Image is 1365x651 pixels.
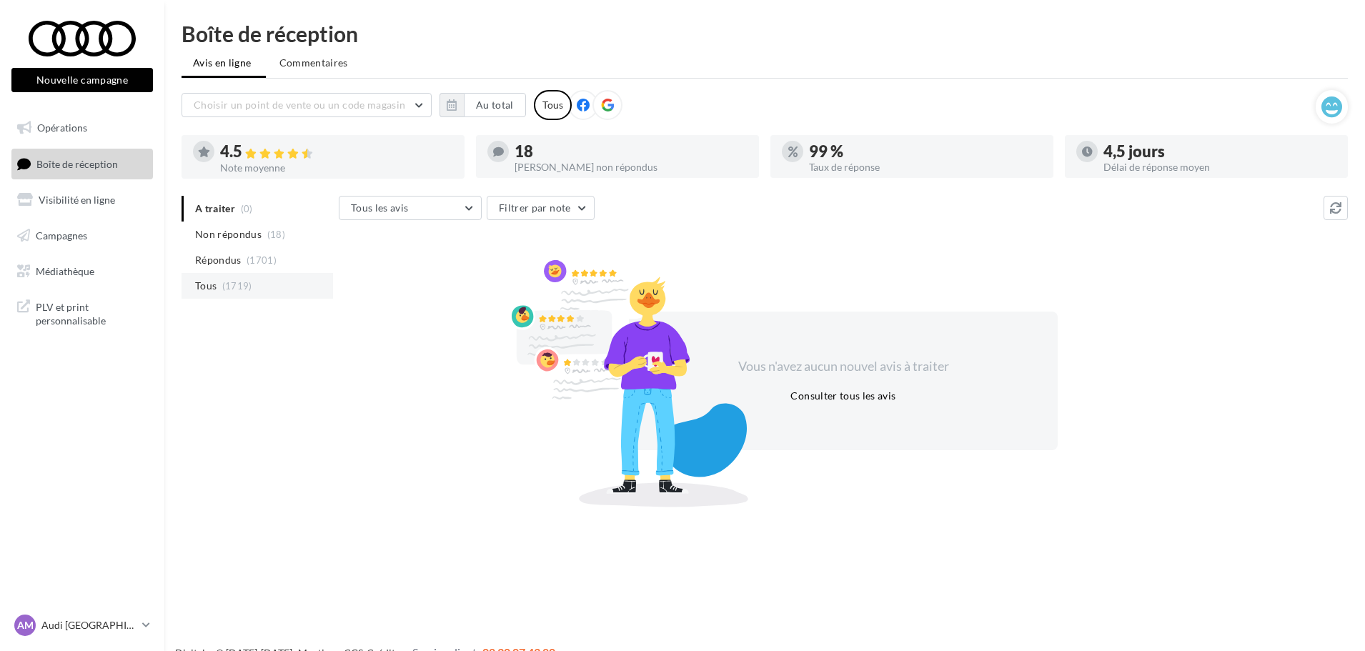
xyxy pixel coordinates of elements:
[534,90,572,120] div: Tous
[9,257,156,287] a: Médiathèque
[195,227,262,242] span: Non répondus
[9,113,156,143] a: Opérations
[9,292,156,334] a: PLV et print personnalisable
[36,157,118,169] span: Boîte de réception
[339,196,482,220] button: Tous les avis
[351,202,409,214] span: Tous les avis
[515,144,748,159] div: 18
[9,149,156,179] a: Boîte de réception
[41,618,136,632] p: Audi [GEOGRAPHIC_DATA]
[1103,162,1336,172] div: Délai de réponse moyen
[440,93,526,117] button: Au total
[182,93,432,117] button: Choisir un point de vente ou un code magasin
[809,144,1042,159] div: 99 %
[222,280,252,292] span: (1719)
[9,185,156,215] a: Visibilité en ligne
[220,163,453,173] div: Note moyenne
[785,387,901,404] button: Consulter tous les avis
[11,612,153,639] a: AM Audi [GEOGRAPHIC_DATA]
[182,23,1348,44] div: Boîte de réception
[220,144,453,160] div: 4.5
[17,618,34,632] span: AM
[39,194,115,206] span: Visibilité en ligne
[1103,144,1336,159] div: 4,5 jours
[487,196,595,220] button: Filtrer par note
[36,264,94,277] span: Médiathèque
[279,56,348,69] span: Commentaires
[515,162,748,172] div: [PERSON_NAME] non répondus
[247,254,277,266] span: (1701)
[809,162,1042,172] div: Taux de réponse
[267,229,285,240] span: (18)
[195,279,217,293] span: Tous
[37,121,87,134] span: Opérations
[195,253,242,267] span: Répondus
[720,357,966,376] div: Vous n'avez aucun nouvel avis à traiter
[36,229,87,242] span: Campagnes
[11,68,153,92] button: Nouvelle campagne
[9,221,156,251] a: Campagnes
[194,99,405,111] span: Choisir un point de vente ou un code magasin
[464,93,526,117] button: Au total
[36,297,147,328] span: PLV et print personnalisable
